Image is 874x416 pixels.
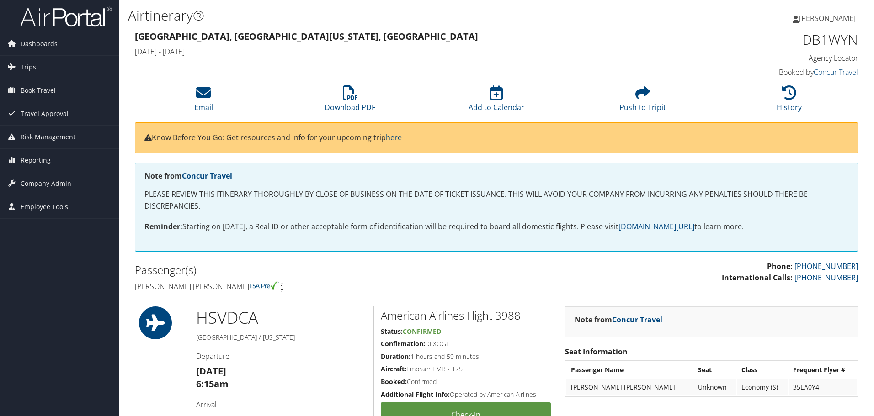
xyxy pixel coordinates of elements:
h4: Arrival [196,400,367,410]
a: here [386,132,402,142]
td: Economy (S) [737,379,788,395]
a: [DOMAIN_NAME][URL] [618,221,694,232]
h4: Agency Locator [687,53,858,63]
a: [PHONE_NUMBER] [794,261,858,271]
td: 35EA0Y4 [789,379,857,395]
span: Company Admin [21,172,71,195]
strong: Reminder: [144,221,182,232]
strong: Additional Flight Info: [381,390,450,399]
strong: Note from [575,315,662,325]
h5: 1 hours and 59 minutes [381,352,551,361]
h2: Passenger(s) [135,262,490,278]
h4: [DATE] - [DATE] [135,47,674,57]
h5: Operated by American Airlines [381,390,551,399]
a: History [777,90,802,112]
a: Push to Tripit [619,90,666,112]
p: PLEASE REVIEW THIS ITINERARY THOROUGHLY BY CLOSE OF BUSINESS ON THE DATE OF TICKET ISSUANCE. THIS... [144,189,848,212]
img: airportal-logo.png [20,6,112,27]
h1: HSV DCA [196,306,367,329]
th: Seat [693,362,735,378]
strong: Phone: [767,261,793,271]
strong: [GEOGRAPHIC_DATA], [GEOGRAPHIC_DATA] [US_STATE], [GEOGRAPHIC_DATA] [135,30,478,42]
span: Risk Management [21,126,75,148]
strong: 6:15am [196,378,229,390]
a: Download PDF [325,90,375,112]
strong: Booked: [381,377,407,386]
h4: [PERSON_NAME] [PERSON_NAME] [135,281,490,291]
span: Employee Tools [21,195,68,218]
a: [PERSON_NAME] [793,5,865,32]
h5: Embraer EMB - 175 [381,364,551,374]
span: Confirmed [403,327,441,336]
a: Email [194,90,213,112]
a: Concur Travel [182,171,232,181]
h2: American Airlines Flight 3988 [381,308,551,323]
strong: Aircraft: [381,364,406,373]
strong: Duration: [381,352,410,361]
td: [PERSON_NAME] [PERSON_NAME] [566,379,693,395]
h5: DLXOGI [381,339,551,348]
h4: Departure [196,351,367,361]
h4: Booked by [687,67,858,77]
th: Frequent Flyer # [789,362,857,378]
td: Unknown [693,379,735,395]
strong: Seat Information [565,347,628,357]
h1: DB1WYN [687,30,858,49]
span: [PERSON_NAME] [799,13,856,23]
h1: Airtinerary® [128,6,619,25]
span: Dashboards [21,32,58,55]
a: [PHONE_NUMBER] [794,273,858,283]
a: Concur Travel [814,67,858,77]
h5: [GEOGRAPHIC_DATA] / [US_STATE] [196,333,367,342]
a: Add to Calendar [469,90,524,112]
a: Concur Travel [612,315,662,325]
img: tsa-precheck.png [249,281,279,290]
strong: Note from [144,171,232,181]
span: Book Travel [21,79,56,102]
strong: Status: [381,327,403,336]
th: Class [737,362,788,378]
th: Passenger Name [566,362,693,378]
strong: International Calls: [722,273,793,283]
p: Starting on [DATE], a Real ID or other acceptable form of identification will be required to boar... [144,221,848,233]
strong: Confirmation: [381,339,425,348]
span: Reporting [21,149,51,172]
p: Know Before You Go: Get resources and info for your upcoming trip [144,132,848,144]
h5: Confirmed [381,377,551,386]
span: Travel Approval [21,102,69,125]
strong: [DATE] [196,365,226,377]
span: Trips [21,56,36,79]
